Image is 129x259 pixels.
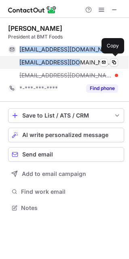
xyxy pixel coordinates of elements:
[22,171,86,177] span: Add to email campaign
[22,151,53,158] span: Send email
[8,167,124,181] button: Add to email campaign
[8,186,124,197] button: Find work email
[19,72,112,79] span: [EMAIL_ADDRESS][DOMAIN_NAME]
[8,33,124,41] div: President at BMT Foods
[86,84,118,92] button: Reveal Button
[19,59,112,66] span: [EMAIL_ADDRESS][DOMAIN_NAME]
[8,24,62,32] div: [PERSON_NAME]
[22,132,108,138] span: AI write personalized message
[21,204,121,212] span: Notes
[8,5,57,15] img: ContactOut v5.3.10
[19,46,112,53] span: [EMAIL_ADDRESS][DOMAIN_NAME]
[8,147,124,162] button: Send email
[21,188,121,195] span: Find work email
[8,108,124,123] button: save-profile-one-click
[8,202,124,214] button: Notes
[22,112,110,119] div: Save to List / ATS / CRM
[8,128,124,142] button: AI write personalized message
